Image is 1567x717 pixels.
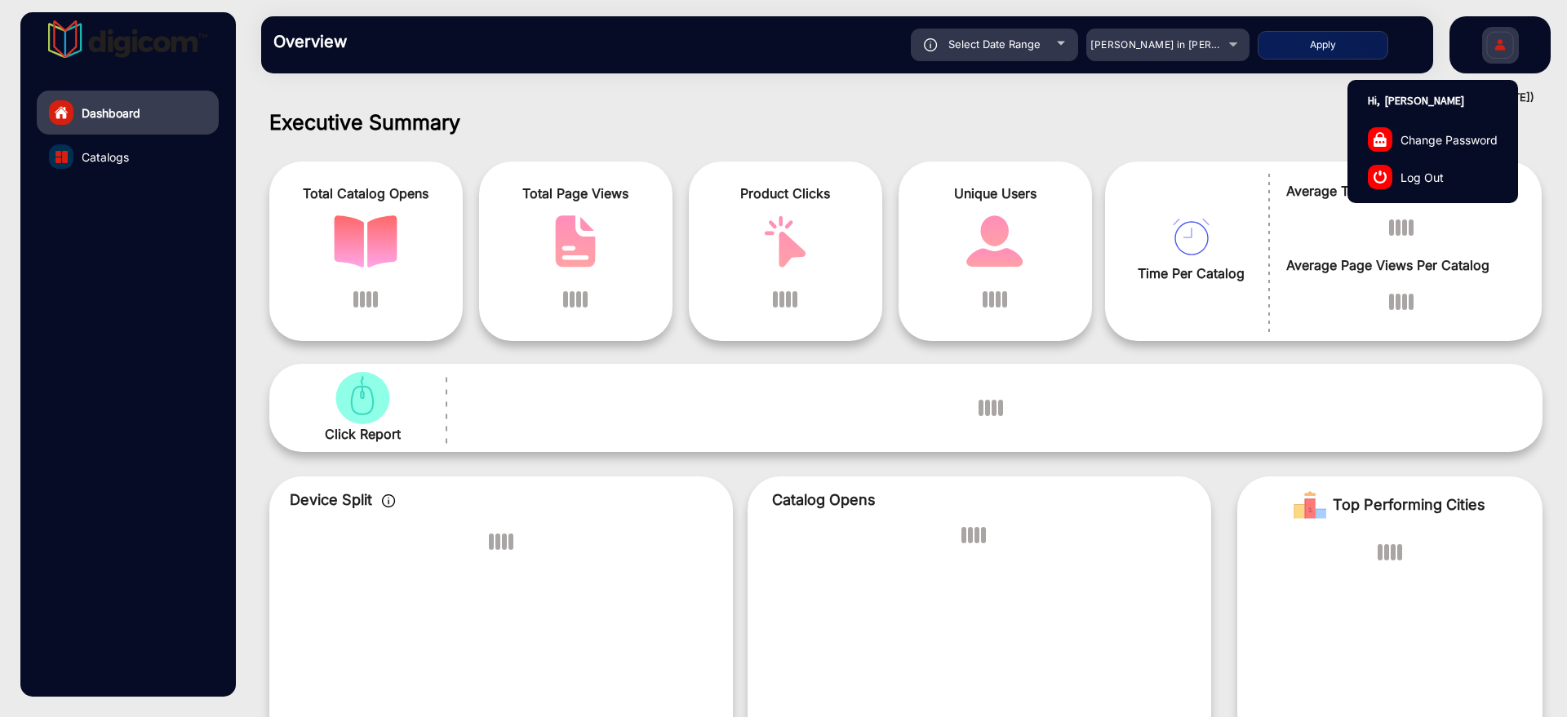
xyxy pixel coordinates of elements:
button: Apply [1258,31,1388,60]
span: Average Page Views Per Catalog [1286,255,1517,275]
a: Catalogs [37,135,219,179]
img: catalog [544,215,607,268]
img: catalog [334,215,397,268]
span: Select Date Range [948,38,1041,51]
span: [PERSON_NAME] in [PERSON_NAME] [1090,38,1271,51]
img: log-out [1374,170,1387,184]
span: Average Time Per Catalog [1286,181,1517,201]
img: Sign%20Up.svg [1483,19,1517,76]
span: Click Report [325,424,401,444]
span: Dashboard [82,104,140,122]
img: catalog [1173,219,1210,255]
a: Dashboard [37,91,219,135]
img: catalog [55,151,68,163]
img: home [54,105,69,120]
img: change-password [1374,131,1387,146]
span: Log Out [1401,168,1444,185]
span: Product Clicks [701,184,870,203]
span: Change Password [1401,131,1498,148]
img: Rank image [1294,489,1326,521]
span: Device Split [290,491,372,508]
img: catalog [331,372,394,424]
img: icon [924,38,938,51]
img: catalog [963,215,1027,268]
span: Total Page Views [491,184,660,203]
span: Unique Users [911,184,1080,203]
img: catalog [753,215,817,268]
div: ([DATE] - [DATE]) [245,90,1534,106]
span: Total Catalog Opens [282,184,451,203]
p: Catalog Opens [772,489,1187,511]
span: Top Performing Cities [1333,489,1485,521]
h1: Executive Summary [269,110,1543,135]
span: Catalogs [82,148,129,166]
img: icon [382,494,396,507]
img: vmg-logo [48,20,208,58]
h3: Overview [273,32,502,51]
p: Hi, [PERSON_NAME] [1348,87,1517,114]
